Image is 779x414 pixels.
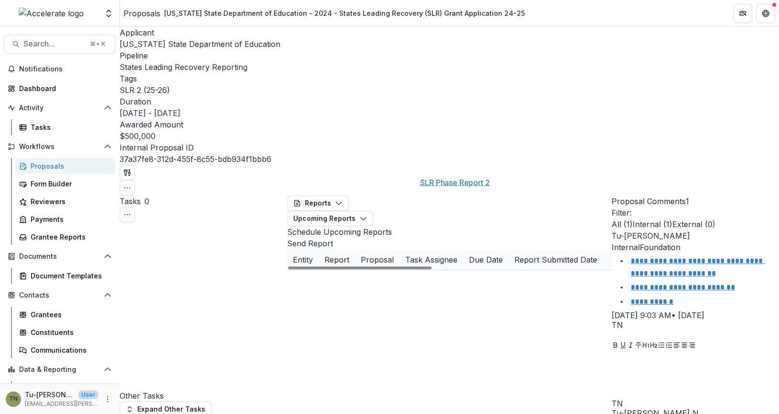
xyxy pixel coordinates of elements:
div: Constituents [31,327,108,337]
div: Proposal [355,254,400,265]
div: Grantees [31,310,108,320]
p: Pipeline [120,50,779,61]
span: Internal ( 1 ) [633,219,672,229]
div: Reviewers [31,196,108,207]
button: Toggle View Cancelled Tasks [120,207,135,222]
button: Open Data & Reporting [4,362,115,377]
div: Entity [287,249,319,270]
span: Activity [19,104,100,112]
button: Get Help [756,4,775,23]
span: 1 [686,196,689,206]
p: Filter: [612,207,779,218]
button: Open entity switcher [102,4,115,23]
a: [US_STATE] State Department of Education [120,39,280,49]
p: Duration [120,96,779,107]
button: Underline [619,340,627,352]
button: Ordered List [665,340,673,352]
div: Form Builder [31,179,108,189]
p: Awarded Amount [120,119,779,130]
span: Foundation [640,242,680,252]
div: [US_STATE] State Department of Education - 2024 - States Leading Recovery (SLR) Grant Application... [164,8,525,18]
span: 0 [145,196,149,206]
div: Payments [31,214,108,224]
button: Open Workflows [4,139,115,154]
button: Notifications [4,61,115,77]
span: External ( 0 ) [672,219,715,229]
a: Dashboard [4,80,115,96]
p: [DATE] 9:03 AM • [DATE] [612,310,779,321]
div: Proposal [355,249,400,270]
span: All ( 1 ) [612,219,633,229]
a: Tasks [15,119,115,135]
a: Proposals [123,8,160,19]
button: Italicize [627,340,634,352]
span: Contacts [19,291,100,299]
span: Documents [19,253,100,261]
button: Send Report [287,238,333,249]
div: Tasks [31,122,108,132]
div: Entity [287,254,319,265]
a: Reviewers [15,194,115,209]
h2: Schedule Upcoming Reports [287,226,612,238]
button: Open Contacts [4,287,115,303]
button: Align Center [680,340,688,352]
div: Due Date [463,254,509,265]
p: [EMAIL_ADDRESS][PERSON_NAME][DOMAIN_NAME] [25,400,98,408]
button: Heading 1 [642,340,650,352]
button: Align Right [688,340,696,352]
a: Document Templates [15,268,115,284]
div: Tu-Quyen Nguyen [612,321,779,329]
div: Task Assignee [400,249,463,270]
span: Search... [23,39,84,48]
div: Grantee Reports [31,232,108,242]
div: Document Templates [31,271,108,281]
button: Open Documents [4,249,115,264]
div: Report [319,254,355,265]
div: Report Submitted Date [509,249,603,270]
p: 37a37fe8-312d-455f-8c55-bdb934f1bbb6 [120,153,271,165]
button: Bold [612,340,619,352]
button: Heading 2 [650,340,657,352]
div: Report [319,249,355,270]
div: Report Submitted Date [509,254,603,265]
a: Communications [15,342,115,358]
p: Tags [120,73,779,84]
nav: breadcrumb [123,6,529,20]
button: Partners [733,4,752,23]
span: SLR 2 (25-26) [120,85,170,95]
p: Internal Proposal ID [120,142,779,153]
h4: Other Tasks [120,390,287,402]
div: Dashboard [19,83,108,93]
button: Strike [634,340,642,352]
a: Payments [15,211,115,227]
button: Proposal Comments [612,195,689,207]
a: SLR Phase Report 2 [420,177,490,188]
div: Due Date [463,249,509,270]
button: Search... [4,34,115,54]
span: Data & Reporting [19,366,100,374]
div: Tu-Quyen Nguyen [612,400,779,407]
p: States Leading Recovery Reporting [120,61,247,73]
img: Accelerate logo [19,8,84,19]
div: Proposals [31,161,108,171]
a: Grantee Reports [15,229,115,245]
p: Applicant [120,27,779,38]
div: Task Assignee [400,254,463,265]
span: Notifications [19,65,111,73]
div: Tu-Quyen Nguyen [9,396,18,402]
span: Workflows [19,143,100,151]
div: ⌘ + K [88,39,107,49]
a: Grantees [15,307,115,322]
p: [DATE] - [DATE] [120,107,180,119]
button: Open Activity [4,100,115,115]
h3: Tasks [120,195,141,207]
span: Internal [612,242,640,252]
div: Communications [31,345,108,355]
